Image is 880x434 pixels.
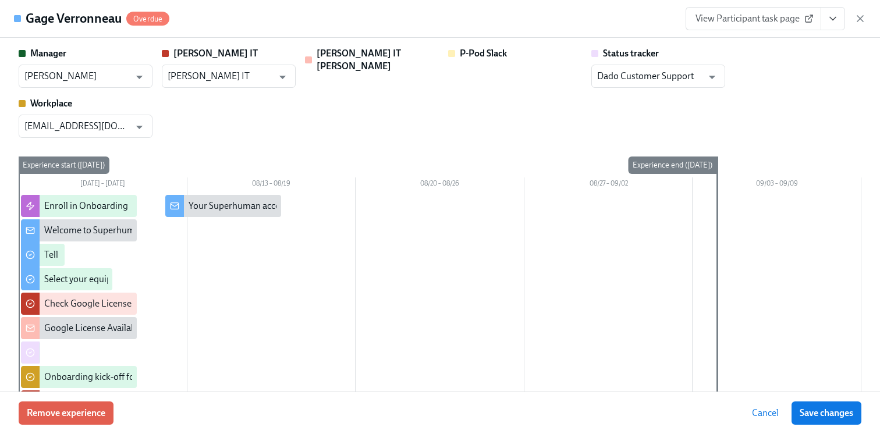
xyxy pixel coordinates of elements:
[693,177,861,193] div: 09/03 – 09/09
[130,68,148,86] button: Open
[44,273,133,286] div: Select your equipment
[126,15,169,23] span: Overdue
[44,322,150,335] div: Google License Availability
[274,68,292,86] button: Open
[44,297,136,310] div: Check Google Licenses
[30,48,66,59] strong: Manager
[696,13,811,24] span: View Participant task page
[173,48,258,59] strong: [PERSON_NAME] IT
[27,407,105,419] span: Remove experience
[317,48,401,72] strong: [PERSON_NAME] IT [PERSON_NAME]
[686,7,821,30] a: View Participant task page
[19,177,187,193] div: [DATE] – [DATE]
[44,371,240,383] div: Onboarding kick-off for {{ participant.fullName }}
[18,156,109,174] div: Experience start ([DATE])
[189,200,321,212] div: Your Superhuman account access
[130,118,148,136] button: Open
[44,248,134,261] div: Tell us more about you
[524,177,693,193] div: 08/27 – 09/02
[821,7,845,30] button: View task page
[460,48,507,59] strong: P-Pod Slack
[44,224,268,237] div: Welcome to Superhuman, {{ participant.firstName }}! 💜
[187,177,356,193] div: 08/13 – 08/19
[628,156,717,174] div: Experience end ([DATE])
[30,98,72,109] strong: Workplace
[26,10,122,27] h4: Gage Verronneau
[703,68,721,86] button: Open
[792,401,861,425] button: Save changes
[744,401,787,425] button: Cancel
[19,401,113,425] button: Remove experience
[752,407,779,419] span: Cancel
[356,177,524,193] div: 08/20 – 08/26
[800,407,853,419] span: Save changes
[603,48,659,59] strong: Status tracker
[44,200,128,212] div: Enroll in Onboarding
